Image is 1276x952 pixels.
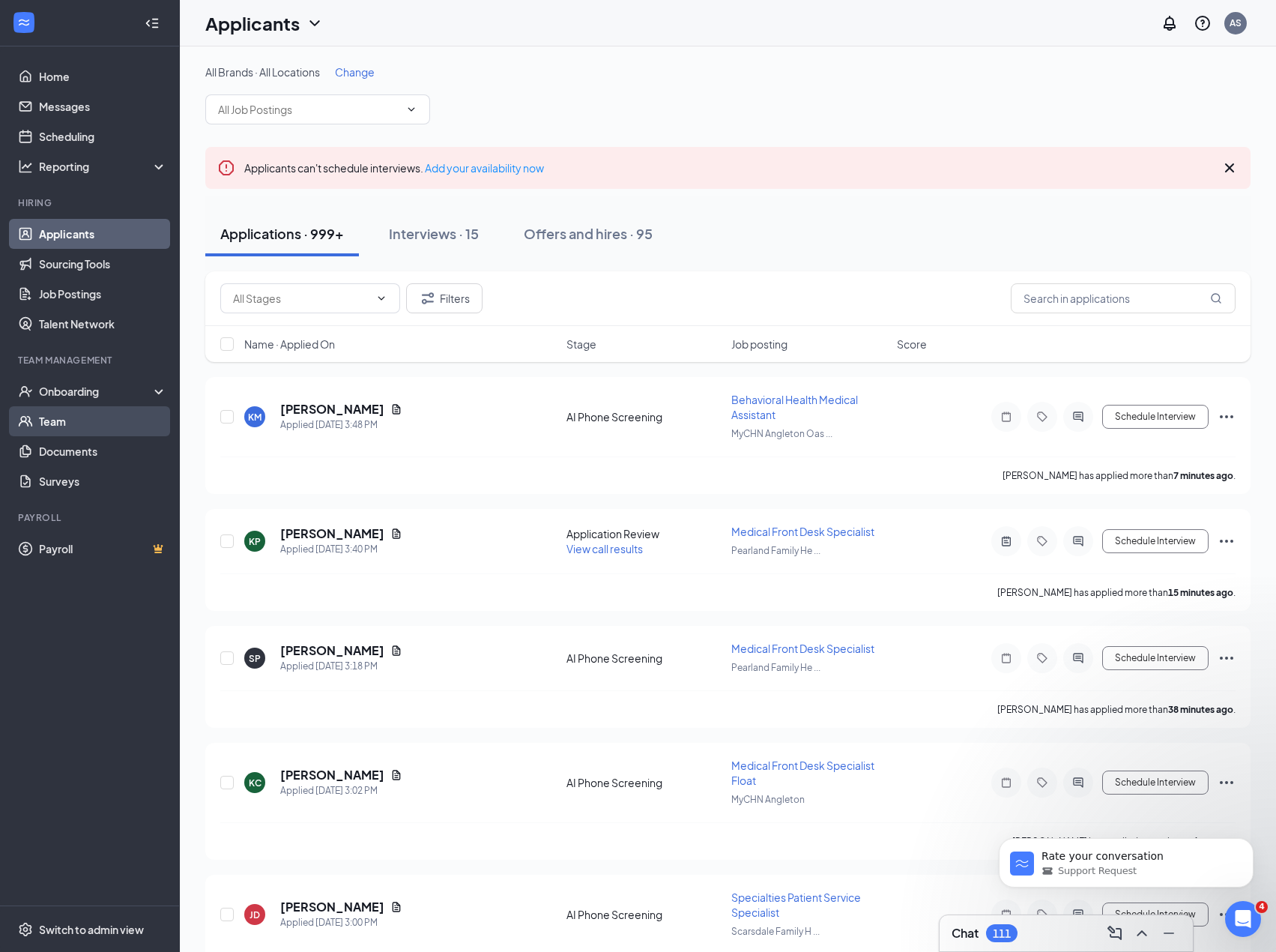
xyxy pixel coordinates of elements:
svg: Error [217,159,235,177]
div: AS [1230,16,1242,29]
div: Payroll [18,511,164,524]
div: Applied [DATE] 3:00 PM [280,915,402,930]
a: Surveys [39,466,167,496]
svg: QuestionInfo [1194,14,1212,32]
p: [PERSON_NAME] has applied more than . [1003,469,1236,482]
div: Applied [DATE] 3:02 PM [280,783,402,798]
svg: ActiveChat [1069,652,1087,664]
span: MyCHN Angleton Oas ... [731,428,832,439]
div: Interviews · 15 [389,224,479,243]
button: Schedule Interview [1102,771,1209,795]
span: Scarsdale Family H ... [731,926,820,937]
span: Medical Front Desk Specialist [731,642,874,655]
svg: Note [997,411,1015,423]
h1: Applicants [205,10,300,36]
svg: Collapse [145,16,160,31]
div: 111 [993,927,1011,940]
svg: MagnifyingGlass [1210,292,1222,304]
h5: [PERSON_NAME] [280,642,384,659]
div: KP [249,535,261,548]
svg: Tag [1033,535,1051,547]
h5: [PERSON_NAME] [280,525,384,542]
a: Talent Network [39,309,167,339]
span: 4 [1256,901,1268,913]
div: Team Management [18,354,164,367]
svg: Document [390,769,402,781]
span: Medical Front Desk Specialist Float [731,759,874,787]
span: Job posting [731,337,787,352]
input: Search in applications [1011,283,1236,313]
p: [PERSON_NAME] has applied more than . [997,703,1236,716]
svg: Tag [1033,777,1051,789]
span: Pearland Family He ... [731,662,820,673]
span: Behavioral Health Medical Assistant [731,393,858,421]
button: Schedule Interview [1102,646,1209,670]
span: All Brands · All Locations [205,65,320,79]
svg: ActiveChat [1069,777,1087,789]
svg: Document [390,901,402,913]
span: Applicants can't schedule interviews. [244,161,544,175]
b: 15 minutes ago [1168,587,1233,598]
div: SP [249,652,261,665]
div: Application Review [566,526,723,541]
div: AI Phone Screening [566,775,723,790]
svg: Minimize [1160,924,1178,942]
h5: [PERSON_NAME] [280,767,384,783]
a: Scheduling [39,121,167,151]
div: Applied [DATE] 3:40 PM [280,542,402,557]
svg: Ellipses [1218,774,1236,792]
a: Home [39,61,167,91]
b: 38 minutes ago [1168,704,1233,715]
div: Reporting [39,159,168,174]
a: Team [39,406,167,436]
div: Applications · 999+ [220,224,344,243]
svg: Note [997,777,1015,789]
a: Messages [39,91,167,121]
a: Sourcing Tools [39,249,167,279]
p: [PERSON_NAME] has applied more than . [997,586,1236,599]
h3: Chat [952,925,979,942]
svg: Document [390,528,402,540]
svg: UserCheck [18,384,33,399]
iframe: Intercom notifications message [976,807,1276,912]
a: Add your availability now [425,161,544,175]
div: KC [249,777,261,789]
span: Name · Applied On [244,337,335,352]
svg: Ellipses [1218,408,1236,426]
button: Schedule Interview [1102,405,1209,429]
svg: ActiveChat [1069,535,1087,547]
div: Switch to admin view [39,922,144,937]
svg: ActiveChat [1069,411,1087,423]
span: Stage [566,337,596,352]
button: Filter Filters [406,283,483,313]
h5: [PERSON_NAME] [280,899,384,915]
svg: Filter [419,289,437,307]
a: PayrollCrown [39,534,167,564]
div: JD [250,909,260,921]
div: Offers and hires · 95 [524,224,653,243]
svg: Note [997,652,1015,664]
div: KM [248,411,261,424]
svg: ChevronUp [1133,924,1151,942]
svg: ChevronDown [375,292,387,304]
svg: Ellipses [1218,906,1236,924]
span: Pearland Family He ... [731,545,820,556]
button: Minimize [1157,921,1181,945]
svg: Analysis [18,159,33,174]
input: All Job Postings [218,101,399,118]
span: Medical Front Desk Specialist [731,525,874,538]
a: Applicants [39,219,167,249]
svg: WorkstreamLogo [16,15,31,30]
a: Documents [39,436,167,466]
svg: ChevronDown [306,14,324,32]
svg: Document [390,403,402,415]
svg: ChevronDown [405,103,417,115]
span: Score [897,337,927,352]
svg: Settings [18,922,33,937]
svg: Document [390,645,402,657]
b: 7 minutes ago [1173,470,1233,481]
svg: Notifications [1161,14,1179,32]
svg: Tag [1033,411,1051,423]
input: All Stages [233,290,369,307]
